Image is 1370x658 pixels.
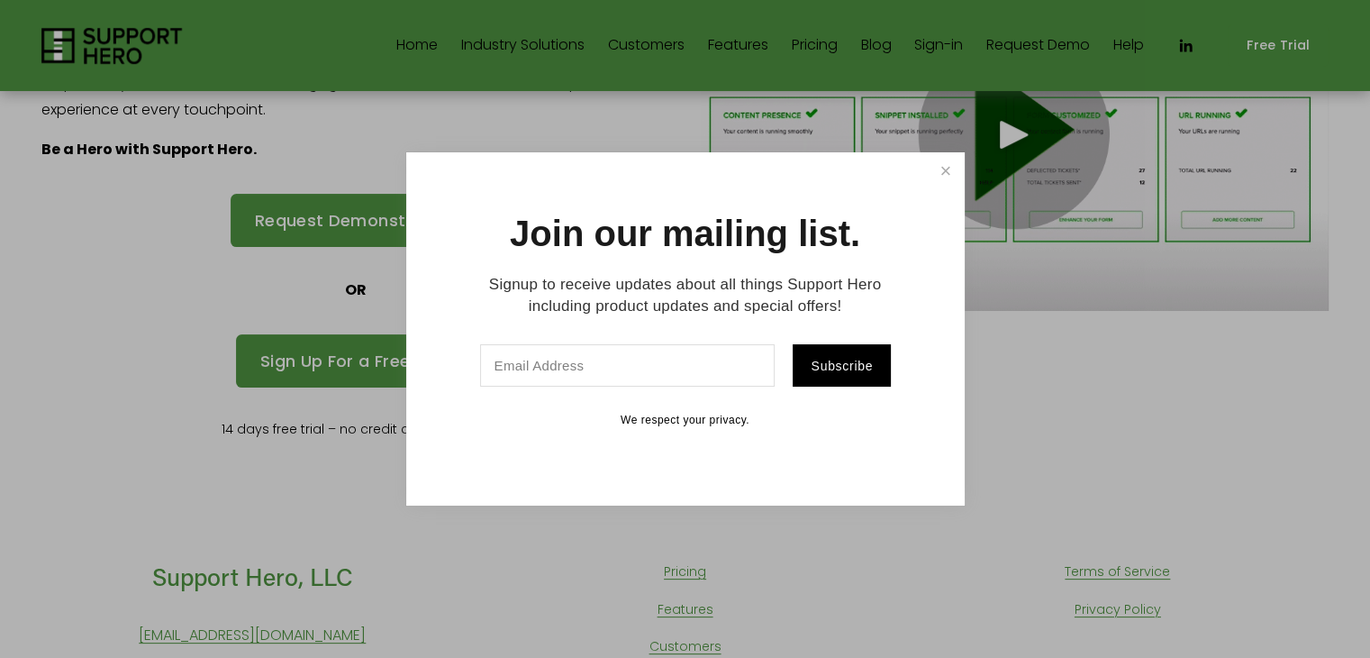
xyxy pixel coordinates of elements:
[480,344,776,387] input: Email Address
[469,414,902,428] p: We respect your privacy.
[930,155,961,187] a: Close
[811,359,873,373] span: Subscribe
[469,274,902,317] p: Signup to receive updates about all things Support Hero including product updates and special off...
[510,215,860,251] h1: Join our mailing list.
[793,344,890,387] button: Subscribe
